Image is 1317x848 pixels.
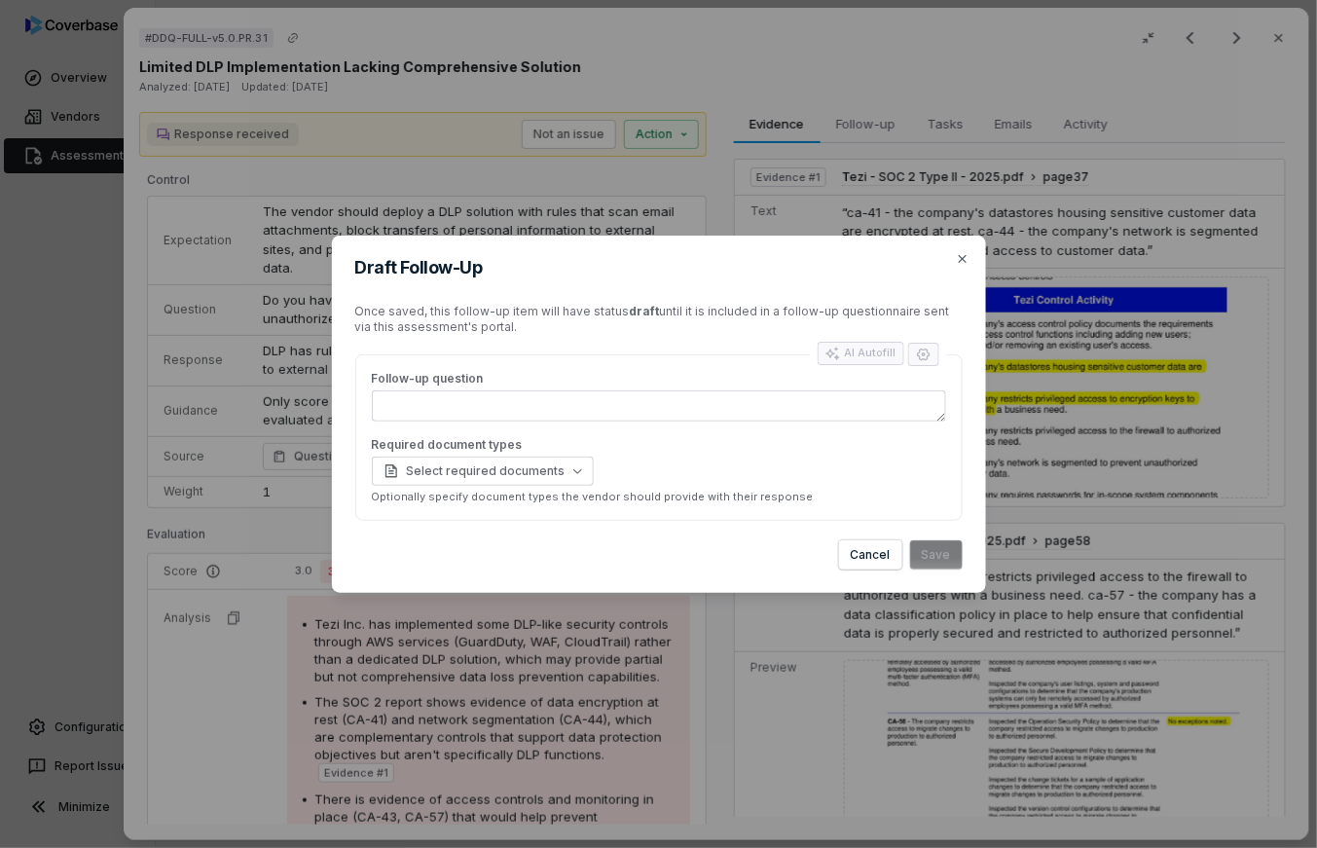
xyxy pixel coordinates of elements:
strong: draft [630,304,660,318]
label: Follow-up question [372,371,946,387]
div: Once saved, this follow-up item will have status until it is included in a follow-up questionnair... [355,304,963,335]
p: Optionally specify document types the vendor should provide with their response [372,490,946,504]
label: Required document types [372,437,946,453]
button: Cancel [839,540,902,570]
span: Select required documents [384,463,566,479]
h2: Draft Follow-Up [355,259,963,277]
